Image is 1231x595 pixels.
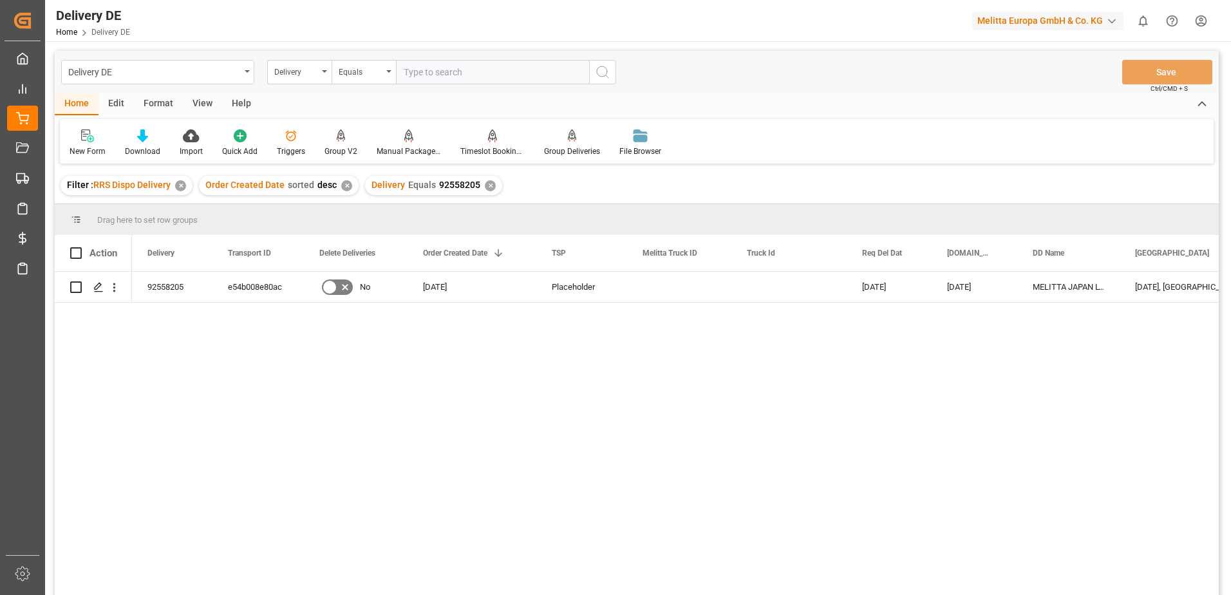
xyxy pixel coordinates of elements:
div: File Browser [619,146,661,157]
span: Transport ID [228,249,271,258]
div: Delivery [274,63,318,78]
span: Delivery [147,249,174,258]
div: Melitta Europa GmbH & Co. KG [972,12,1123,30]
input: Type to search [396,60,589,84]
div: Action [89,247,117,259]
div: Manual Package TypeDetermination [377,146,441,157]
button: Save [1122,60,1212,84]
div: ✕ [341,180,352,191]
div: Timeslot Booking Report [460,146,525,157]
div: Delivery DE [68,63,240,79]
span: Equals [408,180,436,190]
span: Order Created Date [423,249,487,258]
div: New Form [70,146,106,157]
span: desc [317,180,337,190]
div: Help [222,93,261,115]
div: Triggers [277,146,305,157]
span: DD Name [1033,249,1064,258]
span: Ctrl/CMD + S [1151,84,1188,93]
div: ✕ [485,180,496,191]
span: No [360,272,370,302]
button: Melitta Europa GmbH & Co. KG [972,8,1129,33]
div: Group Deliveries [544,146,600,157]
span: Req Del Dat [862,249,902,258]
div: Equals [339,63,382,78]
span: Melitta Truck ID [643,249,697,258]
span: [DOMAIN_NAME] Dat [947,249,990,258]
span: Delete Deliveries [319,249,375,258]
a: Home [56,28,77,37]
button: open menu [332,60,396,84]
div: 92558205 [132,272,212,302]
span: Filter : [67,180,93,190]
div: Download [125,146,160,157]
div: Home [55,93,99,115]
div: Quick Add [222,146,258,157]
div: Placeholder [536,272,627,302]
span: RRS Dispo Delivery [93,180,171,190]
div: Group V2 [324,146,357,157]
span: TSP [552,249,566,258]
button: search button [589,60,616,84]
button: Help Center [1158,6,1187,35]
span: Delivery [371,180,405,190]
button: show 0 new notifications [1129,6,1158,35]
div: [DATE] [932,272,1017,302]
div: View [183,93,222,115]
span: sorted [288,180,314,190]
span: [GEOGRAPHIC_DATA] [1135,249,1209,258]
span: Drag here to set row groups [97,215,198,225]
button: open menu [61,60,254,84]
div: e54b008e80ac [212,272,304,302]
div: MELITTA JAPAN LTD. [1017,272,1120,302]
span: 92558205 [439,180,480,190]
div: Press SPACE to select this row. [55,272,132,303]
div: Delivery DE [56,6,130,25]
span: Order Created Date [205,180,285,190]
span: Truck Id [747,249,775,258]
div: [DATE] [408,272,536,302]
div: Edit [99,93,134,115]
button: open menu [267,60,332,84]
div: Format [134,93,183,115]
div: ✕ [175,180,186,191]
div: Import [180,146,203,157]
div: [DATE] [847,272,932,302]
